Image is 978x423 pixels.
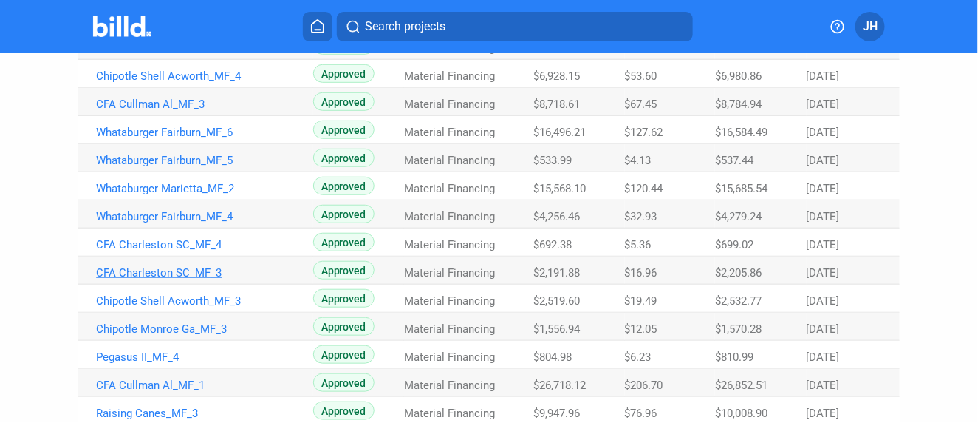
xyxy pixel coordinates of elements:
[404,294,495,308] span: Material Financing
[715,266,762,280] span: $2,205.86
[96,182,313,195] a: Whataburger Marietta_MF_2
[96,322,313,336] a: Chipotle Monroe Ga_MF_3
[404,351,495,364] span: Material Financing
[404,238,495,251] span: Material Financing
[807,322,840,336] span: [DATE]
[625,266,657,280] span: $16.96
[715,182,767,195] span: $15,685.54
[533,322,580,336] span: $1,556.94
[625,294,657,308] span: $19.49
[807,294,840,308] span: [DATE]
[313,205,375,223] span: Approved
[807,407,840,420] span: [DATE]
[625,351,652,364] span: $6.23
[96,70,313,83] a: Chipotle Shell Acworth_MF_4
[625,154,652,167] span: $4.13
[625,98,657,111] span: $67.45
[404,407,495,420] span: Material Financing
[715,154,753,167] span: $537.44
[625,407,657,420] span: $76.96
[313,233,375,251] span: Approved
[625,322,657,336] span: $12.05
[337,12,693,41] button: Search projects
[715,322,762,336] span: $1,570.28
[807,154,840,167] span: [DATE]
[715,407,767,420] span: $10,008.90
[404,70,495,83] span: Material Financing
[313,92,375,111] span: Approved
[715,126,767,139] span: $16,584.49
[807,126,840,139] span: [DATE]
[96,210,313,223] a: Whataburger Fairburn_MF_4
[533,154,572,167] span: $533.99
[404,98,495,111] span: Material Financing
[715,98,762,111] span: $8,784.94
[625,238,652,251] span: $5.36
[855,12,885,41] button: JH
[625,182,663,195] span: $120.44
[807,238,840,251] span: [DATE]
[533,182,586,195] span: $15,568.10
[533,379,586,392] span: $26,718.12
[715,70,762,83] span: $6,980.86
[96,154,313,167] a: Whataburger Fairburn_MF_5
[96,351,313,364] a: Pegasus II_MF_4
[313,121,375,139] span: Approved
[96,379,313,392] a: CFA Cullman Al_MF_1
[404,210,495,223] span: Material Financing
[863,18,878,35] span: JH
[715,351,753,364] span: $810.99
[533,126,586,139] span: $16,496.21
[625,379,663,392] span: $206.70
[96,98,313,111] a: CFA Cullman Al_MF_3
[715,294,762,308] span: $2,532.77
[625,210,657,223] span: $32.93
[715,238,753,251] span: $699.02
[807,379,840,392] span: [DATE]
[533,266,580,280] span: $2,191.88
[533,98,580,111] span: $8,718.61
[807,98,840,111] span: [DATE]
[404,322,495,336] span: Material Financing
[404,126,495,139] span: Material Financing
[625,126,663,139] span: $127.62
[404,379,495,392] span: Material Financing
[96,238,313,251] a: CFA Charleston SC_MF_4
[404,154,495,167] span: Material Financing
[313,402,375,420] span: Approved
[533,238,572,251] span: $692.38
[313,289,375,308] span: Approved
[533,351,572,364] span: $804.98
[715,379,767,392] span: $26,852.51
[365,18,445,35] span: Search projects
[96,126,313,139] a: Whataburger Fairburn_MF_6
[533,70,580,83] span: $6,928.15
[807,70,840,83] span: [DATE]
[533,210,580,223] span: $4,256.46
[533,407,580,420] span: $9,947.96
[533,294,580,308] span: $2,519.60
[625,70,657,83] span: $53.60
[313,373,375,392] span: Approved
[715,210,762,223] span: $4,279.24
[96,294,313,308] a: Chipotle Shell Acworth_MF_3
[96,407,313,420] a: Raising Canes_MF_3
[313,317,375,336] span: Approved
[313,261,375,280] span: Approved
[313,345,375,364] span: Approved
[93,16,151,37] img: Billd Company Logo
[807,351,840,364] span: [DATE]
[807,182,840,195] span: [DATE]
[313,64,375,83] span: Approved
[807,210,840,223] span: [DATE]
[313,177,375,195] span: Approved
[404,266,495,280] span: Material Financing
[313,149,375,167] span: Approved
[807,266,840,280] span: [DATE]
[404,182,495,195] span: Material Financing
[96,266,313,280] a: CFA Charleston SC_MF_3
